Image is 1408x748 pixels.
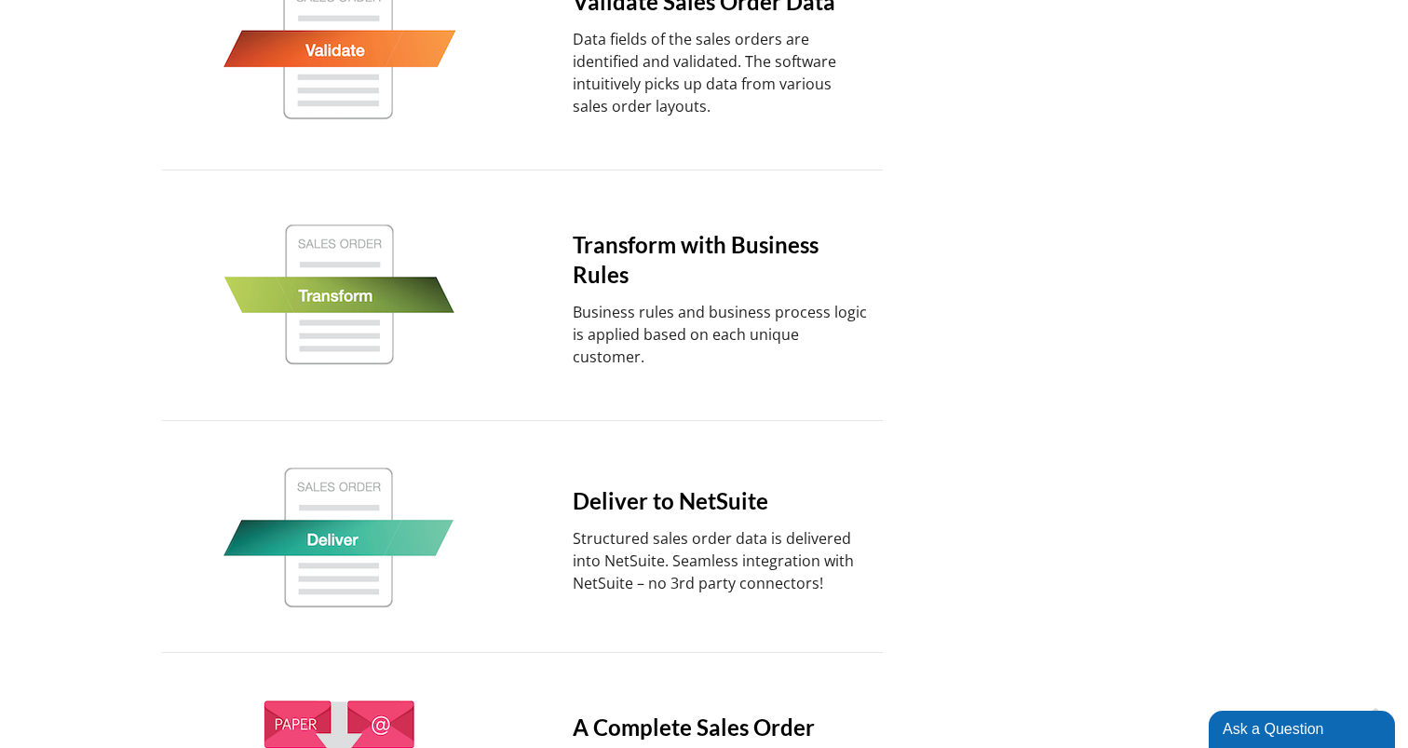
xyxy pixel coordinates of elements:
[223,214,455,375] img: NetSuite sales order automation
[223,458,455,615] img: NetSuite sales order automation
[573,28,870,117] p: Data fields of the sales orders are identified and validated. The software intuitively picks up d...
[573,527,870,594] p: Structured sales order data is delivered into NetSuite. Seamless integration with NetSuite – no 3...
[573,230,870,290] h4: Transform with Business Rules
[573,486,870,516] h4: Deliver to NetSuite
[573,301,870,368] p: Business rules and business process logic is applied based on each unique customer.
[1209,707,1399,748] iframe: chat widget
